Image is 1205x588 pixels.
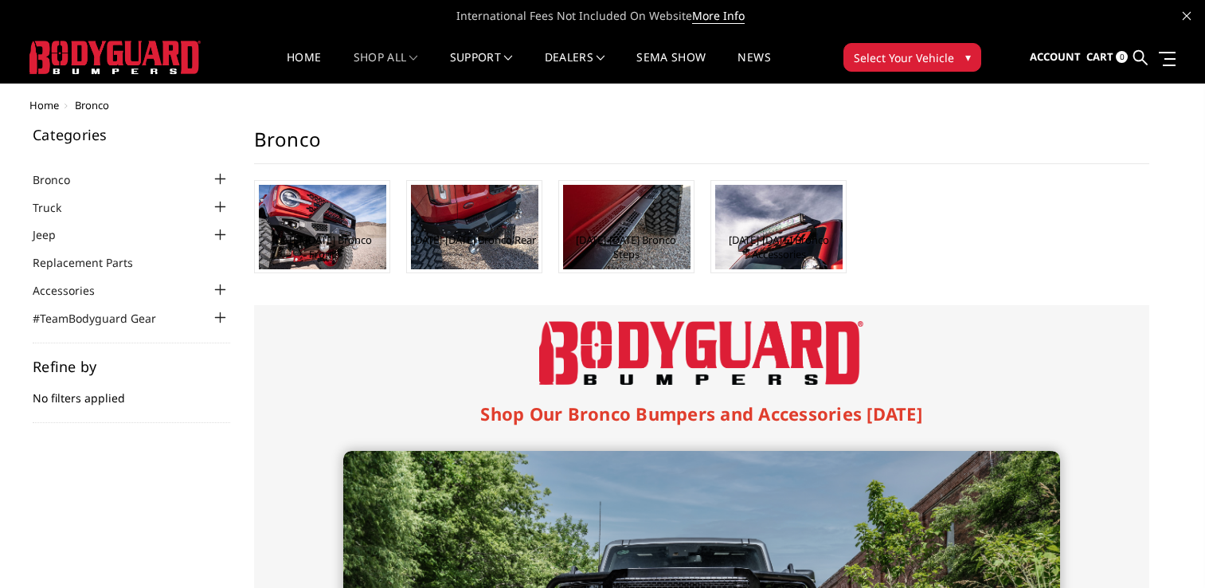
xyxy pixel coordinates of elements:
[412,233,536,247] a: [DATE]-[DATE] Bronco Rear
[737,52,770,83] a: News
[29,98,59,112] a: Home
[1030,49,1081,64] span: Account
[33,282,115,299] a: Accessories
[29,41,201,74] img: BODYGUARD BUMPERS
[854,49,954,66] span: Select Your Vehicle
[33,359,230,423] div: No filters applied
[259,233,385,261] a: [DATE]-[DATE] Bronco Front
[33,199,81,216] a: Truck
[33,171,90,188] a: Bronco
[545,52,605,83] a: Dealers
[1086,49,1113,64] span: Cart
[33,359,230,374] h5: Refine by
[1116,51,1128,63] span: 0
[563,233,690,261] a: [DATE]-[DATE] Bronco Steps
[343,401,1060,427] h1: Shop Our Bronco Bumpers and Accessories [DATE]
[33,310,176,327] a: #TeamBodyguard Gear
[33,226,76,243] a: Jeep
[1086,36,1128,79] a: Cart 0
[254,127,1149,164] h1: Bronco
[715,233,842,261] a: [DATE]-[DATE] Bronco Accessories
[965,49,971,65] span: ▾
[1030,36,1081,79] a: Account
[539,321,863,385] img: Bodyguard Bumpers Logo
[33,254,153,271] a: Replacement Parts
[636,52,706,83] a: SEMA Show
[354,52,418,83] a: shop all
[75,98,109,112] span: Bronco
[450,52,513,83] a: Support
[692,8,745,24] a: More Info
[287,52,321,83] a: Home
[843,43,981,72] button: Select Your Vehicle
[33,127,230,142] h5: Categories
